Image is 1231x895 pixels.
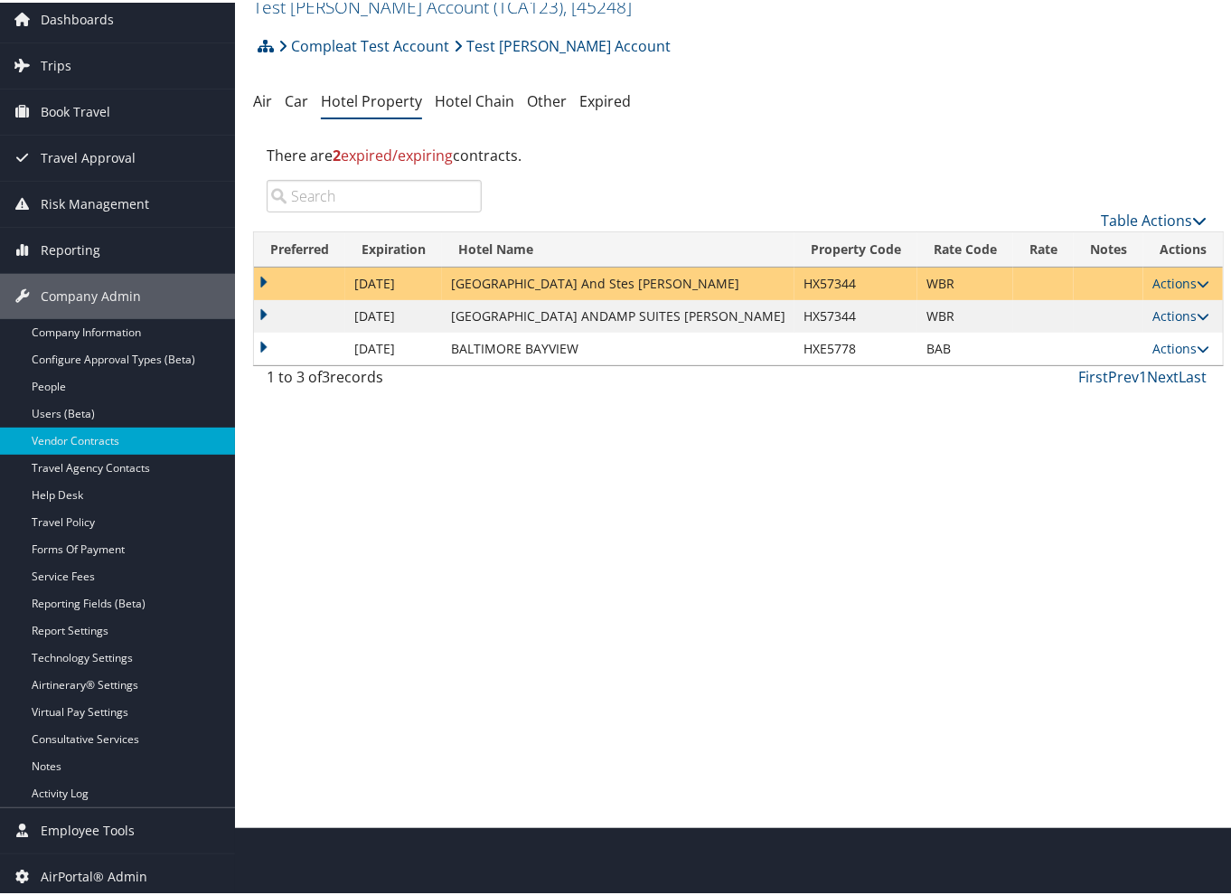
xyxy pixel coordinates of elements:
[1179,364,1207,384] a: Last
[1147,364,1179,384] a: Next
[278,25,449,61] a: Compleat Test Account
[1074,230,1143,265] th: Notes: activate to sort column ascending
[345,330,442,363] td: [DATE]
[794,330,917,363] td: HXE5778
[435,89,514,108] a: Hotel Chain
[254,230,345,265] th: Preferred: activate to sort column ascending
[322,364,330,384] span: 3
[1152,272,1209,289] a: Actions
[1108,364,1139,384] a: Prev
[794,265,917,297] td: HX57344
[454,25,671,61] a: Test [PERSON_NAME] Account
[442,297,794,330] td: [GEOGRAPHIC_DATA] ANDAMP SUITES [PERSON_NAME]
[345,265,442,297] td: [DATE]
[321,89,422,108] a: Hotel Property
[917,297,1013,330] td: WBR
[41,225,100,270] span: Reporting
[1139,364,1147,384] a: 1
[333,143,453,163] span: expired/expiring
[253,89,272,108] a: Air
[285,89,308,108] a: Car
[345,297,442,330] td: [DATE]
[794,297,917,330] td: HX57344
[1152,337,1209,354] a: Actions
[794,230,917,265] th: Property Code: activate to sort column descending
[1143,230,1223,265] th: Actions
[1101,208,1207,228] a: Table Actions
[1152,305,1209,322] a: Actions
[442,265,794,297] td: [GEOGRAPHIC_DATA] And Stes [PERSON_NAME]
[267,363,482,394] div: 1 to 3 of records
[442,230,794,265] th: Hotel Name: activate to sort column ascending
[917,230,1013,265] th: Rate Code: activate to sort column ascending
[1078,364,1108,384] a: First
[41,805,135,851] span: Employee Tools
[442,330,794,363] td: BALTIMORE BAYVIEW
[579,89,631,108] a: Expired
[917,330,1013,363] td: BAB
[527,89,567,108] a: Other
[333,143,341,163] strong: 2
[41,271,141,316] span: Company Admin
[1013,230,1074,265] th: Rate: activate to sort column ascending
[41,179,149,224] span: Risk Management
[345,230,442,265] th: Expiration: activate to sort column ascending
[41,87,110,132] span: Book Travel
[41,133,136,178] span: Travel Approval
[253,128,1220,177] div: There are contracts.
[41,41,71,86] span: Trips
[917,265,1013,297] td: WBR
[267,177,482,210] input: Search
